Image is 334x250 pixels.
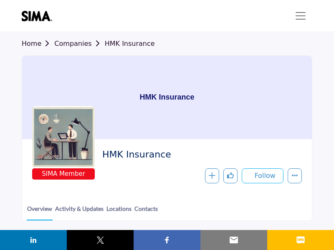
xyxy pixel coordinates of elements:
[134,204,158,220] a: Contacts
[288,168,302,183] button: More details
[22,11,56,21] img: site Logo
[55,204,104,220] a: Activity & Updates
[139,56,194,139] h1: HMK Insurance
[162,235,172,245] img: facebook sharing button
[223,168,238,183] button: Like
[289,7,312,24] button: Toggle navigation
[105,40,155,47] a: HMK Insurance
[22,40,54,47] a: Home
[296,235,306,245] img: sms sharing button
[34,169,93,179] span: SIMA Member
[27,204,53,220] a: Overview
[28,235,38,245] img: linkedin sharing button
[229,235,239,245] img: email sharing button
[102,149,298,160] h2: HMK Insurance
[106,204,132,220] a: Locations
[95,235,105,245] img: twitter sharing button
[242,168,283,183] button: Follow
[54,40,104,47] a: Companies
